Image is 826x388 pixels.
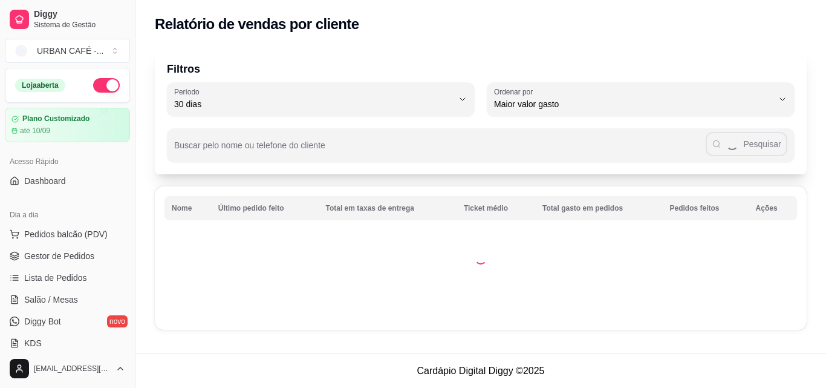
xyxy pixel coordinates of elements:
[167,61,795,77] p: Filtros
[93,78,120,93] button: Alterar Status
[15,79,65,92] div: Loja aberta
[5,225,130,244] button: Pedidos balcão (PDV)
[5,334,130,353] a: KDS
[5,312,130,331] a: Diggy Botnovo
[24,337,42,349] span: KDS
[5,290,130,309] a: Salão / Mesas
[5,205,130,225] div: Dia a dia
[5,246,130,266] a: Gestor de Pedidos
[5,152,130,171] div: Acesso Rápido
[5,354,130,383] button: [EMAIL_ADDRESS][DOMAIN_NAME]
[167,82,475,116] button: Período30 dias
[5,268,130,288] a: Lista de Pedidos
[34,364,111,373] span: [EMAIL_ADDRESS][DOMAIN_NAME]
[5,171,130,191] a: Dashboard
[494,98,773,110] span: Maior valor gasto
[24,294,78,306] span: Salão / Mesas
[20,126,50,136] article: até 10/09
[475,252,487,265] div: Loading
[37,45,103,57] div: URBAN CAFÉ - ...
[24,175,66,187] span: Dashboard
[487,82,795,116] button: Ordenar porMaior valor gasto
[24,228,108,240] span: Pedidos balcão (PDV)
[494,87,537,97] label: Ordenar por
[24,250,94,262] span: Gestor de Pedidos
[34,20,125,30] span: Sistema de Gestão
[174,144,706,156] input: Buscar pelo nome ou telefone do cliente
[5,5,130,34] a: DiggySistema de Gestão
[24,272,87,284] span: Lista de Pedidos
[22,114,89,123] article: Plano Customizado
[5,108,130,142] a: Plano Customizadoaté 10/09
[155,15,359,34] h2: Relatório de vendas por cliente
[34,9,125,20] span: Diggy
[174,98,453,110] span: 30 dias
[5,39,130,63] button: Select a team
[24,315,61,327] span: Diggy Bot
[135,353,826,388] footer: Cardápio Digital Diggy © 2025
[174,87,203,97] label: Período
